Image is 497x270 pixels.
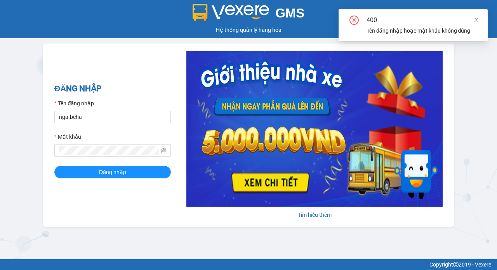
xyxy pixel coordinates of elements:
input: Tên đăng nhập [54,111,171,123]
img: logo 2 [193,4,269,21]
label: Tên đăng nhập [54,99,94,108]
div: Tìm hiểu thêm [186,211,443,219]
h2: ĐĂNG NHẬP [54,82,171,95]
span: close [474,17,479,23]
span: eye-invisible [161,148,166,153]
div: 400 [367,16,478,25]
img: banner-0 [186,51,443,207]
span: GMS [275,6,304,20]
span: close-circle [349,16,359,26]
div: Hệ thống quản lý hàng hóa [2,26,495,34]
input: Mật khẩu [59,146,159,155]
span: Đăng nhập [99,168,126,176]
span: copyright [453,262,459,267]
label: Mật khẩu [54,132,81,141]
button: Đăng nhập [54,166,171,178]
div: Tên đăng nhập hoặc mật khẩu không đúng [367,26,478,35]
div: Copyright 2019 - Vexere [6,260,491,269]
a: GMS [193,12,305,18]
